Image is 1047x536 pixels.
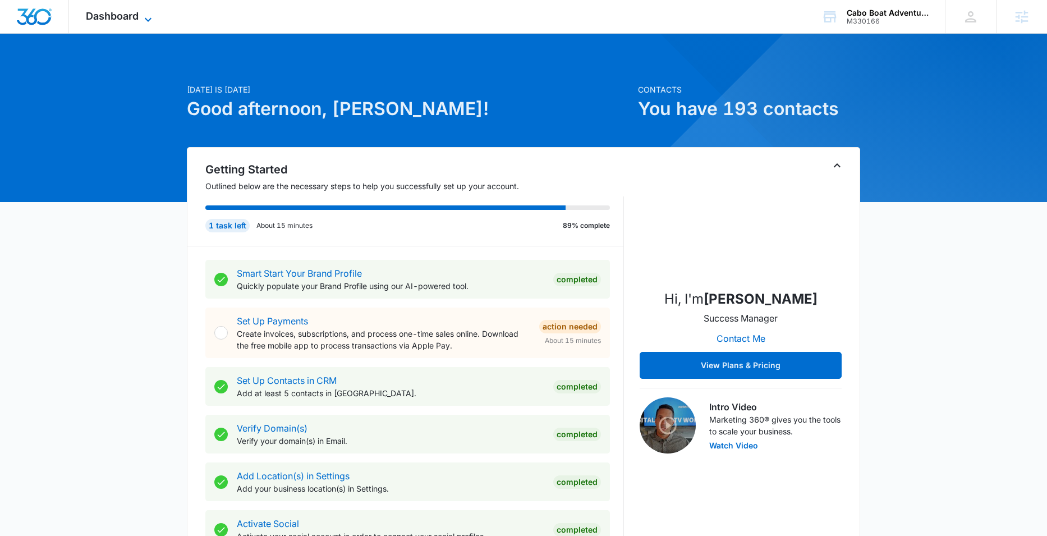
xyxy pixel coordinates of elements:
a: Verify Domain(s) [237,423,307,434]
div: Completed [553,380,601,393]
img: tab_keywords_by_traffic_grey.svg [112,65,121,74]
p: Success Manager [704,311,778,325]
h2: Getting Started [205,161,624,178]
p: Create invoices, subscriptions, and process one-time sales online. Download the free mobile app t... [237,328,530,351]
div: account name [847,8,929,17]
p: Verify your domain(s) in Email. [237,435,544,447]
p: Quickly populate your Brand Profile using our AI-powered tool. [237,280,544,292]
div: Keywords by Traffic [124,66,189,74]
a: Set Up Contacts in CRM [237,375,337,386]
p: [DATE] is [DATE] [187,84,631,95]
p: Outlined below are the necessary steps to help you successfully set up your account. [205,180,624,192]
p: About 15 minutes [256,221,313,231]
div: Domain Overview [43,66,100,74]
a: Activate Social [237,518,299,529]
p: Marketing 360® gives you the tools to scale your business. [709,414,842,437]
p: Add at least 5 contacts in [GEOGRAPHIC_DATA]. [237,387,544,399]
button: Toggle Collapse [830,159,844,172]
a: Smart Start Your Brand Profile [237,268,362,279]
div: 1 task left [205,219,250,232]
strong: [PERSON_NAME] [704,291,818,307]
p: Add your business location(s) in Settings. [237,483,544,494]
div: account id [847,17,929,25]
div: Completed [553,428,601,441]
img: website_grey.svg [18,29,27,38]
img: Kadin Cathey [685,168,797,280]
div: v 4.0.25 [31,18,55,27]
img: logo_orange.svg [18,18,27,27]
p: Contacts [638,84,860,95]
p: 89% complete [563,221,610,231]
p: Hi, I'm [664,289,818,309]
a: Set Up Payments [237,315,308,327]
a: Add Location(s) in Settings [237,470,350,482]
button: Watch Video [709,442,758,450]
div: Domain: [DOMAIN_NAME] [29,29,123,38]
span: About 15 minutes [545,336,601,346]
img: tab_domain_overview_orange.svg [30,65,39,74]
span: Dashboard [86,10,139,22]
button: Contact Me [705,325,777,352]
h3: Intro Video [709,400,842,414]
h1: You have 193 contacts [638,95,860,122]
div: Completed [553,273,601,286]
button: View Plans & Pricing [640,352,842,379]
h1: Good afternoon, [PERSON_NAME]! [187,95,631,122]
div: Action Needed [539,320,601,333]
img: Intro Video [640,397,696,453]
div: Completed [553,475,601,489]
